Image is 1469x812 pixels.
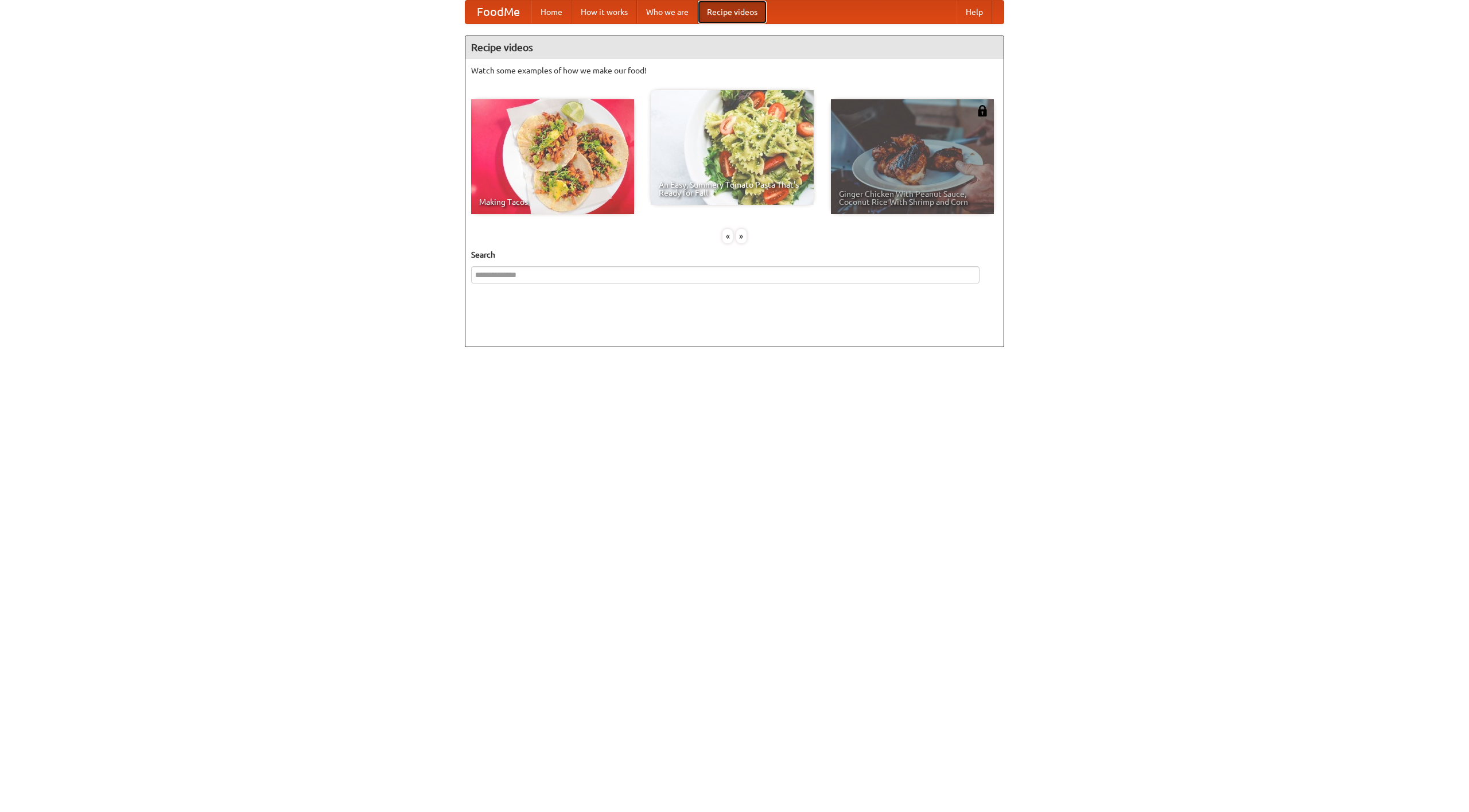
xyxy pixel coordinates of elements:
h4: Recipe videos [465,36,1004,59]
a: An Easy, Summery Tomato Pasta That's Ready for Fall [651,90,814,205]
a: FoodMe [465,1,531,24]
a: Help [957,1,992,24]
a: Making Tacos [471,99,634,214]
a: Recipe videos [698,1,767,24]
span: An Easy, Summery Tomato Pasta That's Ready for Fall [659,181,806,197]
a: How it works [572,1,637,24]
div: » [736,229,747,243]
p: Watch some examples of how we make our food! [471,65,998,76]
div: « [722,229,733,243]
h5: Search [471,249,998,261]
a: Who we are [637,1,698,24]
span: Making Tacos [479,198,626,206]
img: 483408.png [977,105,988,116]
a: Home [531,1,572,24]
